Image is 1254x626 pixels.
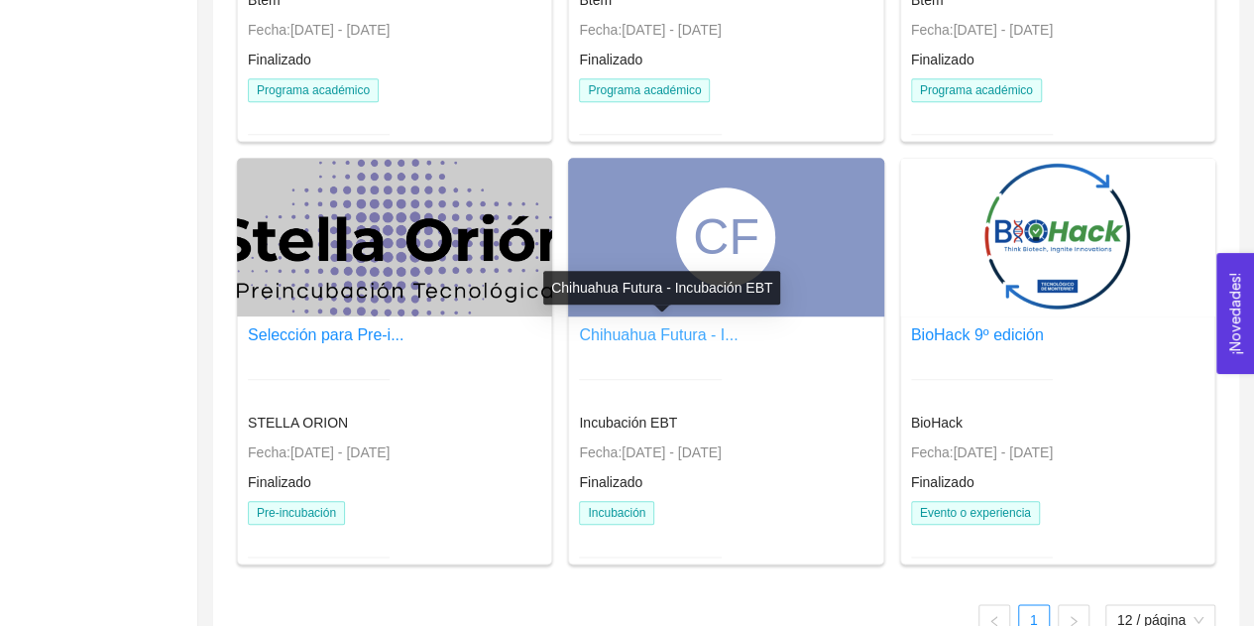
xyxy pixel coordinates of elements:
span: Finalizado [248,474,311,490]
span: Programa académico [911,78,1042,102]
span: Programa académico [579,78,710,102]
span: Fecha: [DATE] - [DATE] [248,22,390,38]
a: BioHack 9º edición [911,326,1044,343]
span: Incubación EBT [579,415,677,431]
a: Selección para Pre-i... [248,326,403,343]
span: Incubación [579,501,654,525]
span: Evento o experiencia [911,501,1040,525]
span: Fecha: [DATE] - [DATE] [579,444,721,460]
span: Programa académico [248,78,379,102]
span: Fecha: [DATE] - [DATE] [911,22,1053,38]
span: BioHack [911,415,963,431]
div: CF [676,188,775,287]
span: Pre-incubación [248,501,345,525]
div: Chihuahua Futura - Incubación EBT [543,271,780,305]
span: Finalizado [248,52,311,67]
span: STELLA ORION [248,415,348,431]
span: Fecha: [DATE] - [DATE] [911,444,1053,460]
span: Fecha: [DATE] - [DATE] [248,444,390,460]
span: Fecha: [DATE] - [DATE] [579,22,721,38]
span: Finalizado [911,52,974,67]
span: Finalizado [579,474,642,490]
span: Finalizado [579,52,642,67]
span: Finalizado [911,474,974,490]
a: Chihuahua Futura - I... [579,326,738,343]
button: Open Feedback Widget [1216,253,1254,374]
